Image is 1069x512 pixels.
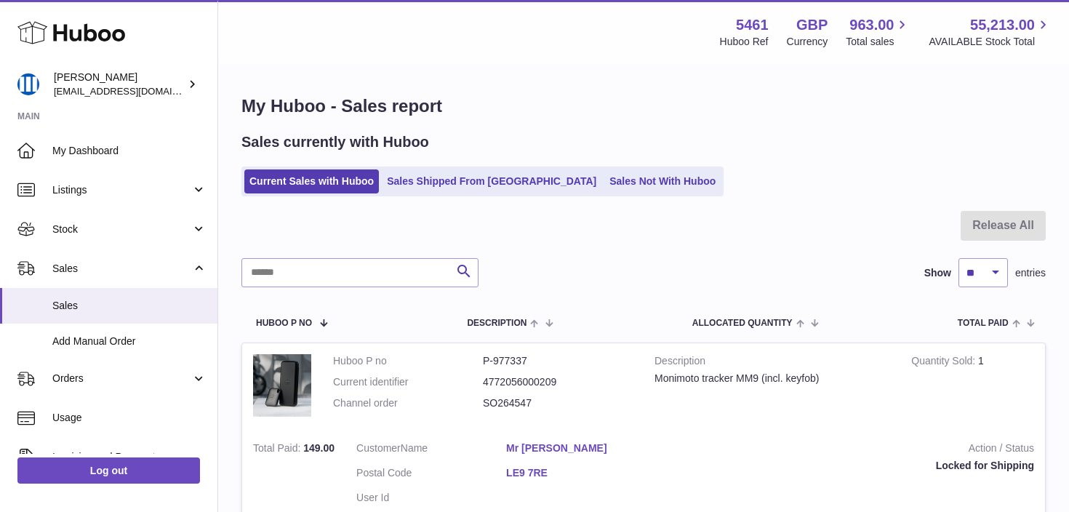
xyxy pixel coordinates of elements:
[333,375,483,389] dt: Current identifier
[52,372,191,385] span: Orders
[924,266,951,280] label: Show
[900,343,1045,431] td: 1
[483,375,633,389] dd: 4772056000209
[506,441,656,455] a: Mr [PERSON_NAME]
[654,354,889,372] strong: Description
[654,372,889,385] div: Monimoto tracker MM9 (incl. keyfob)
[52,223,191,236] span: Stock
[333,396,483,410] dt: Channel order
[54,71,185,98] div: [PERSON_NAME]
[796,15,828,35] strong: GBP
[241,132,429,152] h2: Sales currently with Huboo
[17,457,200,484] a: Log out
[54,85,214,97] span: [EMAIL_ADDRESS][DOMAIN_NAME]
[256,319,312,328] span: Huboo P no
[333,354,483,368] dt: Huboo P no
[787,35,828,49] div: Currency
[52,411,207,425] span: Usage
[1015,266,1046,280] span: entries
[253,354,311,417] img: 1712818038.jpg
[382,169,601,193] a: Sales Shipped From [GEOGRAPHIC_DATA]
[506,466,656,480] a: LE9 7RE
[244,169,379,193] a: Current Sales with Huboo
[356,466,506,484] dt: Postal Code
[52,183,191,197] span: Listings
[52,450,191,464] span: Invoicing and Payments
[846,15,910,49] a: 963.00 Total sales
[356,442,401,454] span: Customer
[483,396,633,410] dd: SO264547
[604,169,721,193] a: Sales Not With Huboo
[17,73,39,95] img: oksana@monimoto.com
[241,95,1046,118] h1: My Huboo - Sales report
[253,442,303,457] strong: Total Paid
[958,319,1009,328] span: Total paid
[911,355,978,370] strong: Quantity Sold
[356,491,506,505] dt: User Id
[678,459,1034,473] div: Locked for Shipping
[467,319,527,328] span: Description
[929,15,1052,49] a: 55,213.00 AVAILABLE Stock Total
[846,35,910,49] span: Total sales
[52,262,191,276] span: Sales
[52,335,207,348] span: Add Manual Order
[483,354,633,368] dd: P-977337
[52,299,207,313] span: Sales
[849,15,894,35] span: 963.00
[303,442,335,454] span: 149.00
[52,144,207,158] span: My Dashboard
[356,441,506,459] dt: Name
[678,441,1034,459] strong: Action / Status
[692,319,793,328] span: ALLOCATED Quantity
[970,15,1035,35] span: 55,213.00
[736,15,769,35] strong: 5461
[720,35,769,49] div: Huboo Ref
[929,35,1052,49] span: AVAILABLE Stock Total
